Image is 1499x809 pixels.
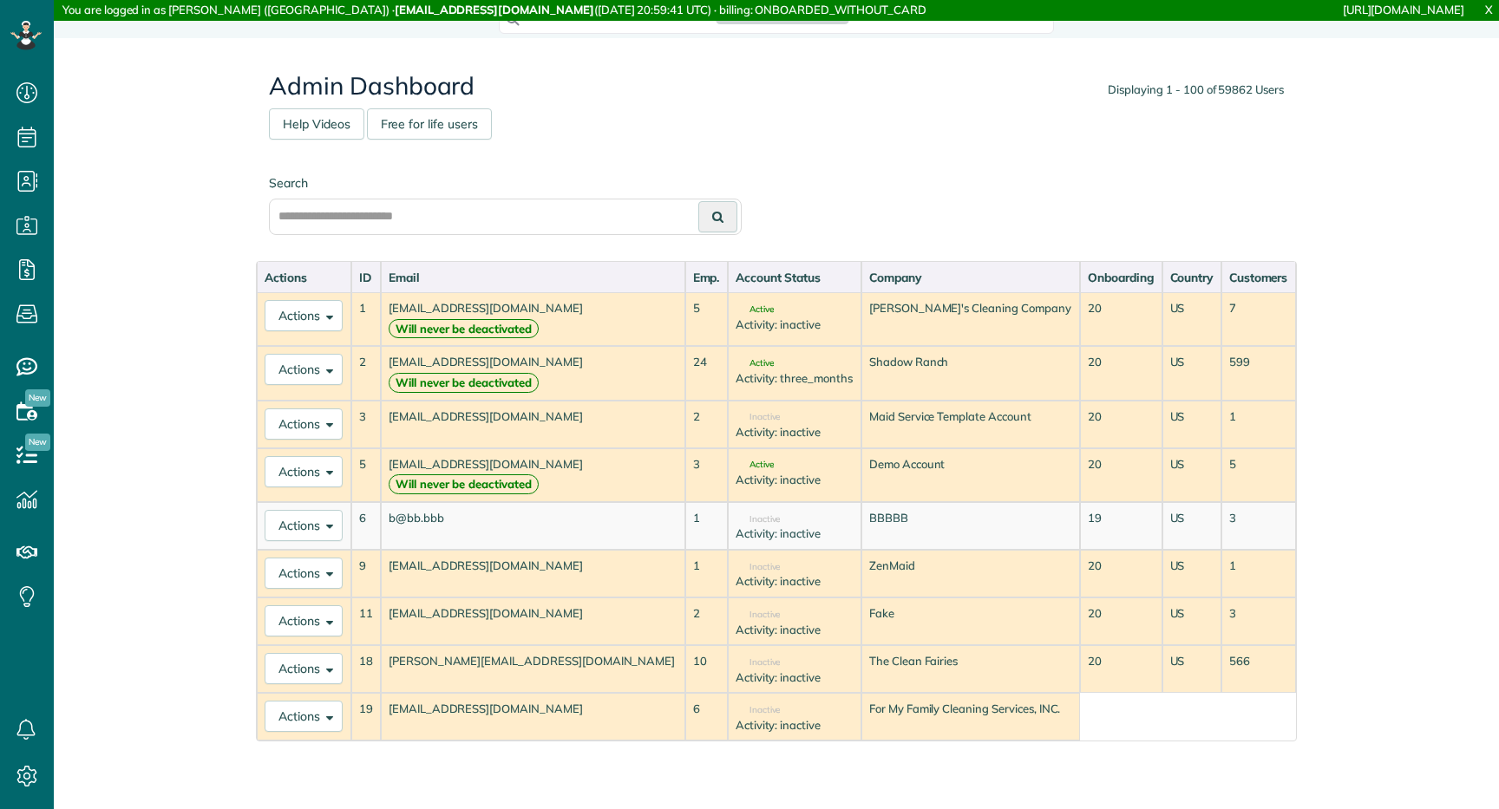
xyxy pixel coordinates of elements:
td: US [1162,645,1221,693]
span: Inactive [736,610,781,619]
td: US [1162,448,1221,502]
td: [EMAIL_ADDRESS][DOMAIN_NAME] [381,401,685,448]
td: 1 [1221,401,1296,448]
span: Inactive [736,563,781,571]
td: US [1162,502,1221,550]
strong: Will never be deactivated [389,474,539,494]
button: Actions [265,653,343,684]
td: US [1162,597,1221,645]
td: [EMAIL_ADDRESS][DOMAIN_NAME] [381,550,685,597]
td: 599 [1221,346,1296,400]
span: Active [736,359,774,368]
label: Search [269,174,742,192]
td: 1 [685,502,728,550]
td: Demo Account [861,448,1080,502]
td: 3 [351,401,381,448]
td: [EMAIL_ADDRESS][DOMAIN_NAME] [381,448,685,502]
span: New [25,389,50,407]
td: BBBBB [861,502,1080,550]
td: 20 [1080,346,1162,400]
td: 18 [351,645,381,693]
div: ID [359,269,373,286]
td: 1 [1221,550,1296,597]
td: 566 [1221,645,1296,693]
td: For My Family Cleaning Services, INC. [861,693,1080,740]
td: 3 [1221,502,1296,550]
a: Free for life users [367,108,492,140]
div: Onboarding [1088,269,1154,286]
td: 20 [1080,292,1162,346]
td: 6 [351,502,381,550]
div: Email [389,269,677,286]
strong: [EMAIL_ADDRESS][DOMAIN_NAME] [395,3,594,16]
span: Active [736,460,774,469]
div: Activity: inactive [736,573,854,590]
td: [EMAIL_ADDRESS][DOMAIN_NAME] [381,346,685,400]
td: 7 [1221,292,1296,346]
td: 11 [351,597,381,645]
span: New [25,434,50,451]
td: b@bb.bbb [381,502,685,550]
td: 20 [1080,401,1162,448]
button: Actions [265,605,343,636]
td: 20 [1080,448,1162,502]
td: [PERSON_NAME][EMAIL_ADDRESS][DOMAIN_NAME] [381,645,685,693]
td: 24 [685,346,728,400]
td: 19 [351,693,381,740]
strong: Will never be deactivated [389,319,539,339]
a: [URL][DOMAIN_NAME] [1343,3,1464,16]
td: [EMAIL_ADDRESS][DOMAIN_NAME] [381,693,685,740]
td: US [1162,550,1221,597]
button: Actions [265,558,343,589]
span: Active [736,305,774,314]
td: 1 [685,550,728,597]
span: Inactive [736,706,781,714]
td: US [1162,401,1221,448]
div: Customers [1229,269,1288,286]
h2: Admin Dashboard [269,73,1284,100]
td: 3 [1221,597,1296,645]
td: Shadow Ranch [861,346,1080,400]
td: 6 [685,693,728,740]
td: 20 [1080,645,1162,693]
div: Actions [265,269,344,286]
td: 5 [1221,448,1296,502]
button: Actions [265,354,343,385]
td: The Clean Fairies [861,645,1080,693]
div: Activity: three_months [736,370,854,387]
td: [PERSON_NAME]'s Cleaning Company [861,292,1080,346]
div: Emp. [693,269,720,286]
td: 5 [685,292,728,346]
div: Activity: inactive [736,669,854,686]
span: Inactive [736,413,781,421]
div: Activity: inactive [736,316,854,333]
td: [EMAIL_ADDRESS][DOMAIN_NAME] [381,292,685,346]
div: Activity: inactive [736,525,854,542]
td: 10 [685,645,728,693]
button: Actions [265,408,343,440]
td: Fake [861,597,1080,645]
span: Inactive [736,658,781,667]
td: ZenMaid [861,550,1080,597]
td: 2 [685,597,728,645]
td: [EMAIL_ADDRESS][DOMAIN_NAME] [381,597,685,645]
td: 19 [1080,502,1162,550]
div: Company [869,269,1072,286]
div: Activity: inactive [736,622,854,638]
td: US [1162,346,1221,400]
td: 2 [685,401,728,448]
div: Activity: inactive [736,472,854,488]
button: Actions [265,701,343,732]
div: Account Status [736,269,854,286]
div: Activity: inactive [736,717,854,734]
td: 9 [351,550,381,597]
td: 20 [1080,597,1162,645]
div: Displaying 1 - 100 of 59862 Users [1108,82,1284,98]
td: 3 [685,448,728,502]
a: Help Videos [269,108,364,140]
span: Inactive [736,515,781,524]
div: Country [1170,269,1214,286]
strong: Will never be deactivated [389,373,539,393]
td: US [1162,292,1221,346]
td: Maid Service Template Account [861,401,1080,448]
